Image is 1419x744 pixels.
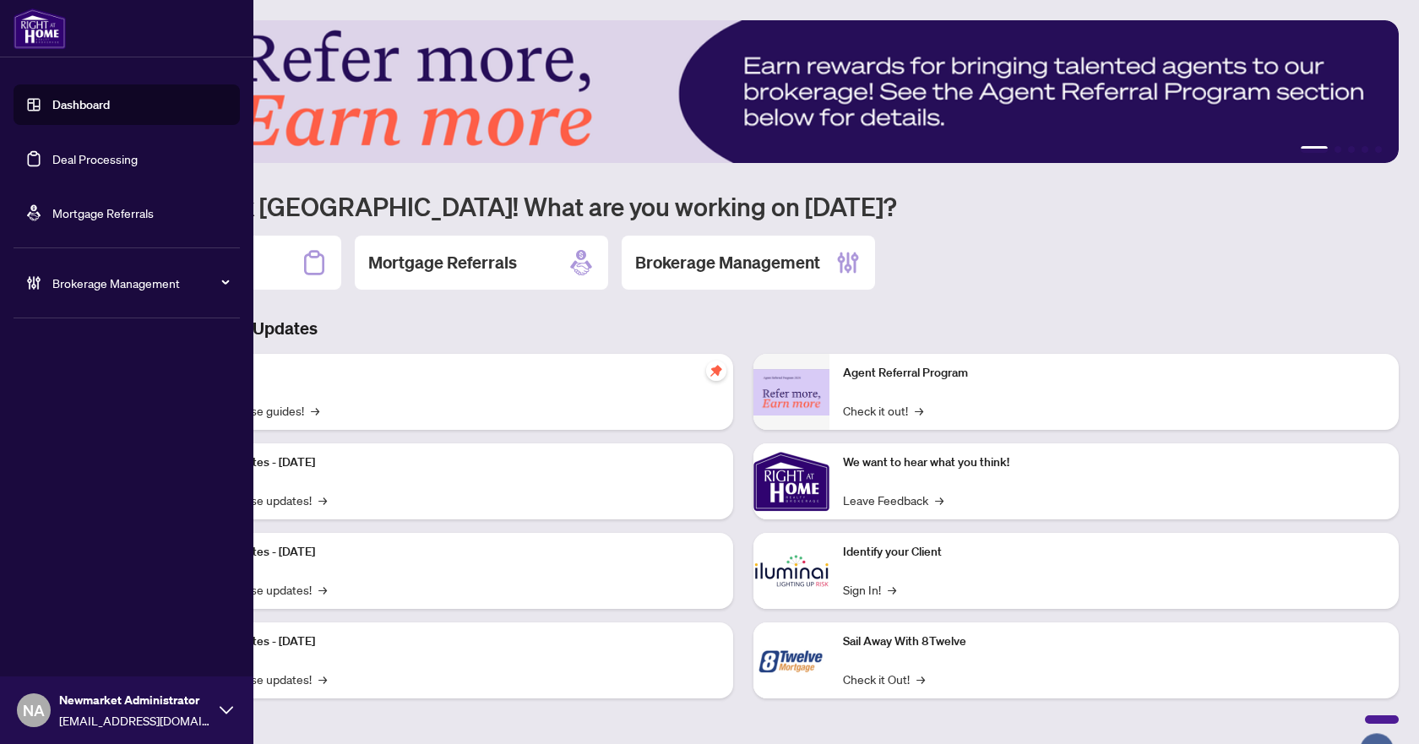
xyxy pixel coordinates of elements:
[843,543,1385,562] p: Identify your Client
[59,711,211,730] span: [EMAIL_ADDRESS][DOMAIN_NAME]
[843,453,1385,472] p: We want to hear what you think!
[843,670,925,688] a: Check it Out!→
[59,691,211,709] span: Newmarket Administrator
[368,251,517,274] h2: Mortgage Referrals
[635,251,820,274] h2: Brokerage Management
[177,453,720,472] p: Platform Updates - [DATE]
[843,633,1385,651] p: Sail Away With 8Twelve
[88,317,1399,340] h3: Brokerage & Industry Updates
[52,97,110,112] a: Dashboard
[52,205,154,220] a: Mortgage Referrals
[843,580,896,599] a: Sign In!→
[843,364,1385,383] p: Agent Referral Program
[177,633,720,651] p: Platform Updates - [DATE]
[52,274,228,292] span: Brokerage Management
[1362,146,1368,153] button: 4
[88,20,1399,163] img: Slide 0
[177,543,720,562] p: Platform Updates - [DATE]
[916,670,925,688] span: →
[706,361,726,381] span: pushpin
[1351,685,1402,736] button: Open asap
[14,8,66,49] img: logo
[915,401,923,420] span: →
[843,401,923,420] a: Check it out!→
[23,698,45,722] span: NA
[52,151,138,166] a: Deal Processing
[753,533,829,609] img: Identify your Client
[888,580,896,599] span: →
[1335,146,1341,153] button: 2
[88,190,1399,222] h1: Welcome back [GEOGRAPHIC_DATA]! What are you working on [DATE]?
[1301,146,1328,153] button: 1
[753,443,829,519] img: We want to hear what you think!
[318,580,327,599] span: →
[311,401,319,420] span: →
[753,369,829,415] img: Agent Referral Program
[318,670,327,688] span: →
[935,491,943,509] span: →
[318,491,327,509] span: →
[753,622,829,698] img: Sail Away With 8Twelve
[177,364,720,383] p: Self-Help
[1348,146,1355,153] button: 3
[843,491,943,509] a: Leave Feedback→
[1375,146,1382,153] button: 5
